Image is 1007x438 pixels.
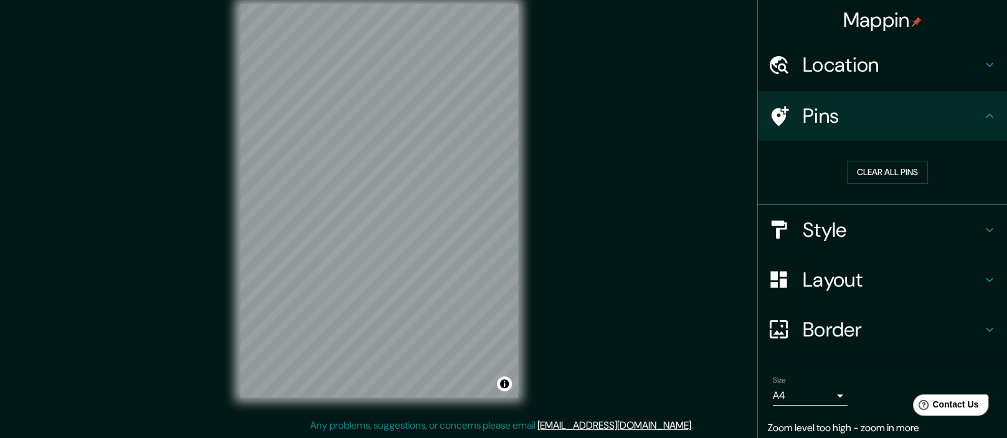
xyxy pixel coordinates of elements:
div: . [693,418,695,433]
button: Toggle attribution [497,376,512,391]
div: Style [758,205,1007,255]
h4: Style [803,217,982,242]
h4: Location [803,52,982,77]
h4: Pins [803,103,982,128]
label: Size [773,374,786,385]
h4: Mappin [843,7,922,32]
div: A4 [773,386,848,406]
p: Zoom level too high - zoom in more [768,421,997,436]
img: pin-icon.png [912,17,922,27]
iframe: Help widget launcher [896,389,993,424]
h4: Border [803,317,982,342]
div: Border [758,305,1007,355]
div: Layout [758,255,1007,305]
div: Pins [758,91,1007,141]
a: [EMAIL_ADDRESS][DOMAIN_NAME] [537,419,691,432]
p: Any problems, suggestions, or concerns please email . [310,418,693,433]
div: Location [758,40,1007,90]
button: Clear all pins [847,161,928,184]
div: . [695,418,697,433]
h4: Layout [803,267,982,292]
canvas: Map [240,4,518,398]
